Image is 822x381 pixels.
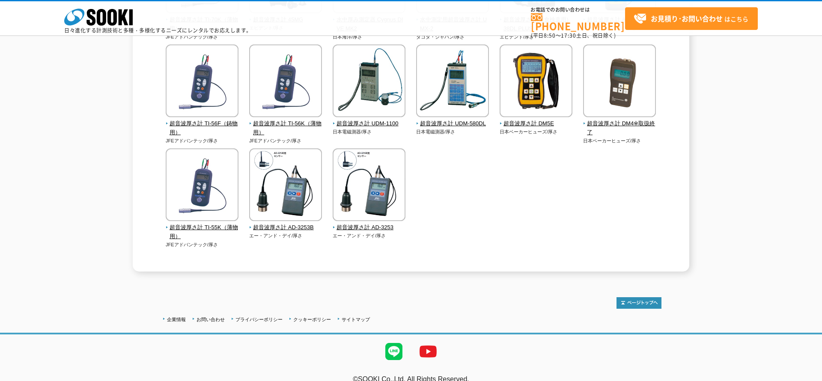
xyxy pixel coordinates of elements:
[342,317,370,322] a: サイトマップ
[651,13,723,24] strong: お見積り･お問い合わせ
[249,111,322,137] a: 超音波厚さ計 TI-56K（薄物用）
[500,128,573,136] p: 日本ベーカーヒューズ/厚さ
[531,7,625,12] span: お電話でのお問い合わせは
[166,44,238,119] img: 超音波厚さ計 TI-56F（鋳物用）
[377,334,411,369] img: LINE
[634,12,748,25] span: はこちら
[411,334,445,369] img: YouTube
[166,223,239,241] span: 超音波厚さ計 TI-55K（薄物用）
[583,111,656,137] a: 超音波厚さ計 DM4※取扱終了
[166,215,239,241] a: 超音波厚さ計 TI-55K（薄物用）
[333,215,406,232] a: 超音波厚さ計 AD-3253
[583,44,656,119] img: 超音波厚さ計 DM4※取扱終了
[249,148,322,223] img: 超音波厚さ計 AD-3253B
[583,137,656,145] p: 日本ベーカーヒューズ/厚さ
[333,128,406,136] p: 日本電磁測器/厚さ
[249,223,322,232] span: 超音波厚さ計 AD-3253B
[333,148,405,223] img: 超音波厚さ計 AD-3253
[249,44,322,119] img: 超音波厚さ計 TI-56K（薄物用）
[166,137,239,145] p: JFEアドバンテック/厚さ
[561,32,576,39] span: 17:30
[249,137,322,145] p: JFEアドバンテック/厚さ
[544,32,556,39] span: 8:50
[167,317,186,322] a: 企業情報
[249,232,322,239] p: エー・アンド・デイ/厚さ
[500,119,573,128] span: 超音波厚さ計 DM5E
[625,7,758,30] a: お見積り･お問い合わせはこちら
[64,28,252,33] p: 日々進化する計測技術と多種・多様化するニーズにレンタルでお応えします。
[333,232,406,239] p: エー・アンド・デイ/厚さ
[616,297,661,309] img: トップページへ
[197,317,225,322] a: お問い合わせ
[249,119,322,137] span: 超音波厚さ計 TI-56K（薄物用）
[166,148,238,223] img: 超音波厚さ計 TI-55K（薄物用）
[166,241,239,248] p: JFEアドバンテック/厚さ
[583,119,656,137] span: 超音波厚さ計 DM4※取扱終了
[531,13,625,31] a: [PHONE_NUMBER]
[500,111,573,128] a: 超音波厚さ計 DM5E
[500,44,572,119] img: 超音波厚さ計 DM5E
[416,128,489,136] p: 日本電磁測器/厚さ
[416,44,489,119] img: 超音波厚さ計 UDM-580DL
[333,111,406,128] a: 超音波厚さ計 UDM-1100
[333,223,406,232] span: 超音波厚さ計 AD-3253
[293,317,331,322] a: クッキーポリシー
[416,119,489,128] span: 超音波厚さ計 UDM-580DL
[235,317,283,322] a: プライバシーポリシー
[166,119,239,137] span: 超音波厚さ計 TI-56F（鋳物用）
[416,111,489,128] a: 超音波厚さ計 UDM-580DL
[531,32,616,39] span: (平日 ～ 土日、祝日除く)
[166,111,239,137] a: 超音波厚さ計 TI-56F（鋳物用）
[249,215,322,232] a: 超音波厚さ計 AD-3253B
[333,44,405,119] img: 超音波厚さ計 UDM-1100
[333,119,406,128] span: 超音波厚さ計 UDM-1100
